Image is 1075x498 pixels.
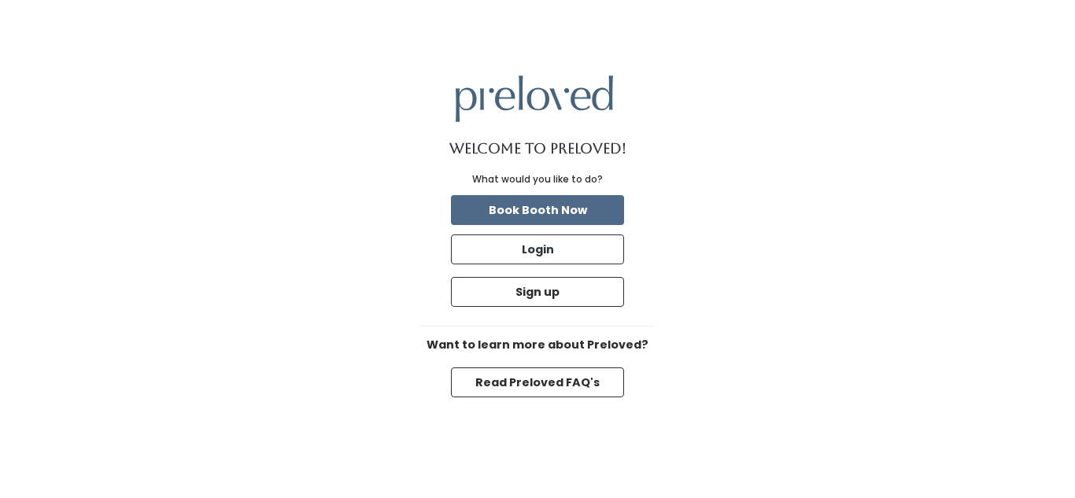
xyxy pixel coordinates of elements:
[419,339,656,352] h6: Want to learn more about Preloved?
[451,277,624,307] button: Sign up
[472,172,603,186] div: What would you like to do?
[449,141,626,157] h1: Welcome to Preloved!
[456,76,613,122] img: preloved logo
[451,234,624,264] button: Login
[448,231,627,267] a: Login
[451,367,624,397] button: Read Preloved FAQ's
[448,274,627,310] a: Sign up
[451,195,624,225] button: Book Booth Now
